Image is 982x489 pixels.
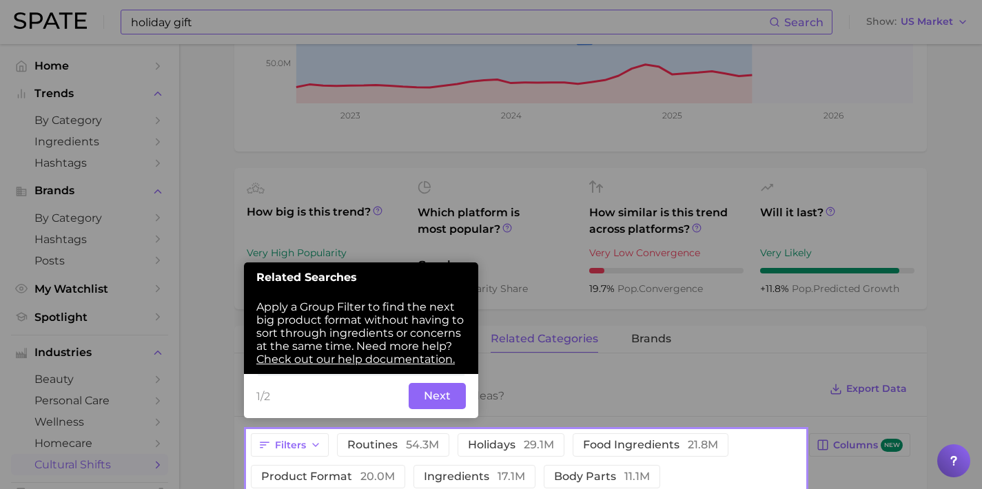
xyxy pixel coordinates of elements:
span: 29.1m [524,438,554,451]
span: ingredients [424,471,525,482]
span: product format [261,471,395,482]
span: food ingredients [583,439,718,450]
span: 17.1m [498,470,525,483]
span: holidays [468,439,554,450]
button: Filters [251,433,329,457]
span: 54.3m [406,438,439,451]
span: routines [347,439,439,450]
span: 21.8m [688,438,718,451]
span: body parts [554,471,650,482]
span: Filters [275,439,306,451]
span: 20.0m [360,470,395,483]
span: 11.1m [624,470,650,483]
